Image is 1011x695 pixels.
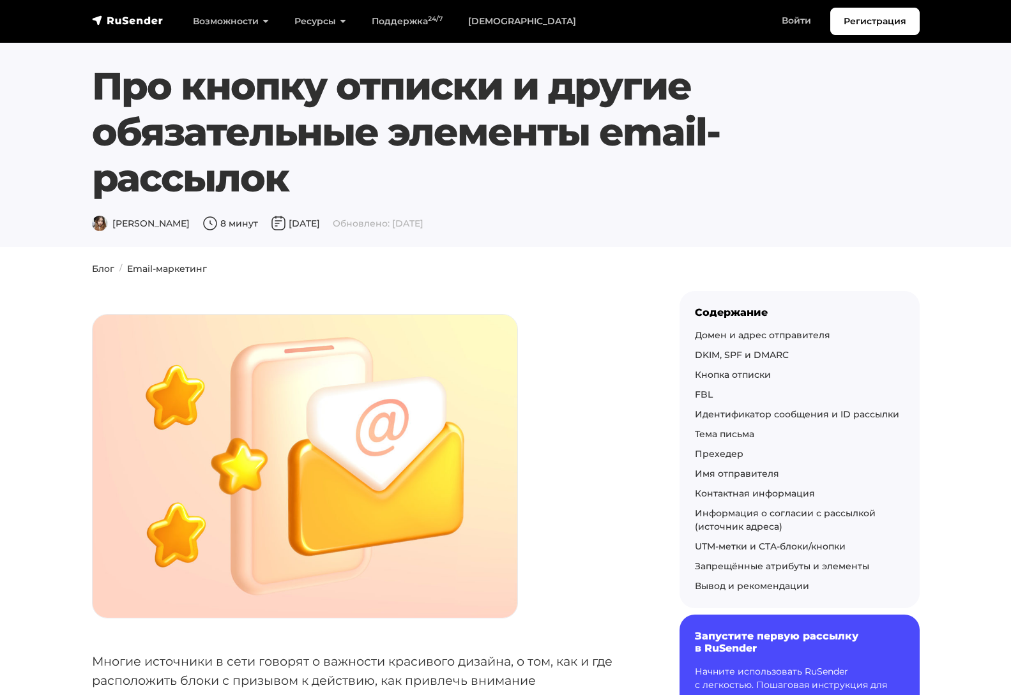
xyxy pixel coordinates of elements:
[695,507,876,532] a: Информация о согласии с рассылкой (источник адреса)
[428,15,443,23] sup: 24/7
[455,8,589,34] a: [DEMOGRAPHIC_DATA]
[92,218,190,229] span: [PERSON_NAME]
[830,8,920,35] a: Регистрация
[202,218,258,229] span: 8 минут
[695,306,904,318] div: Содержание
[695,369,771,380] a: Кнопка отписки
[282,8,359,34] a: Ресурсы
[271,216,286,231] img: Дата публикации
[202,216,218,231] img: Время чтения
[271,218,320,229] span: [DATE]
[695,389,713,400] a: FBL
[695,580,809,592] a: Вывод и рекомендации
[114,262,207,276] li: Email-маркетинг
[695,488,815,499] a: Контактная информация
[695,541,846,552] a: UTM-метки и CTA-блоки/кнопки
[695,408,899,420] a: Идентификатор сообщения и ID рассылки
[180,8,282,34] a: Возможности
[92,14,163,27] img: RuSender
[695,329,830,341] a: Домен и адрес отправителя
[695,428,754,440] a: Тема письма
[695,630,904,654] h6: Запустите первую рассылку в RuSender
[359,8,455,34] a: Поддержка24/7
[92,63,849,201] h1: Про кнопку отписки и другие обязательные элементы email-рассылок
[695,448,743,460] a: Прехедер
[695,349,789,361] a: DKIM, SPF и DMARC
[333,218,423,229] span: Обновлено: [DATE]
[695,468,779,479] a: Имя отправителя
[84,262,927,276] nav: breadcrumb
[92,263,114,274] a: Блог
[695,560,869,572] a: Запрещённые атрибуты и элементы
[769,8,824,34] a: Войти
[93,315,517,618] img: Email-рассылка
